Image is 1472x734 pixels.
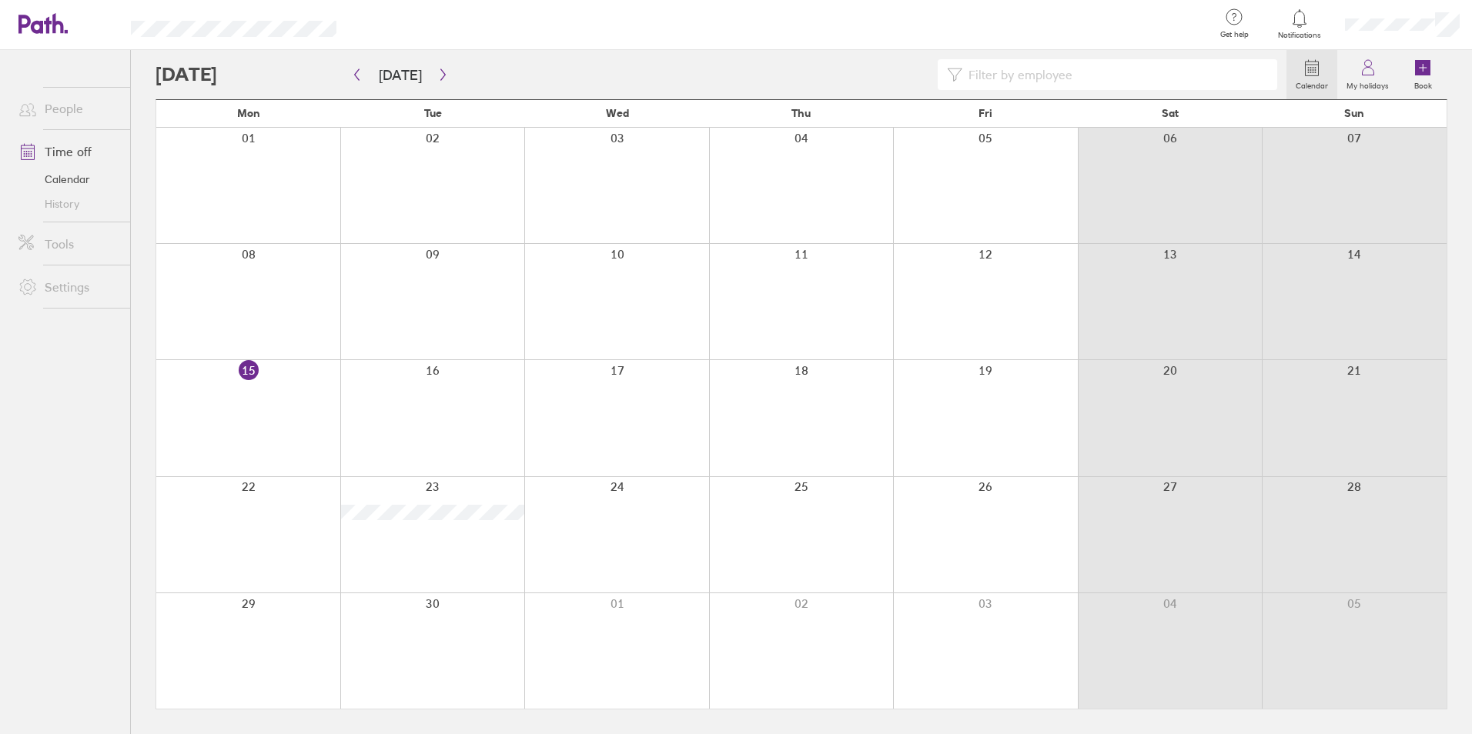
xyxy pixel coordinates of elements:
[1275,8,1325,40] a: Notifications
[1286,77,1337,91] label: Calendar
[979,107,992,119] span: Fri
[424,107,442,119] span: Tue
[791,107,811,119] span: Thu
[1398,50,1447,99] a: Book
[6,93,130,124] a: People
[6,192,130,216] a: History
[962,60,1268,89] input: Filter by employee
[6,136,130,167] a: Time off
[1275,31,1325,40] span: Notifications
[1209,30,1260,39] span: Get help
[1344,107,1364,119] span: Sun
[1405,77,1441,91] label: Book
[1286,50,1337,99] a: Calendar
[6,272,130,302] a: Settings
[237,107,260,119] span: Mon
[6,229,130,259] a: Tools
[606,107,629,119] span: Wed
[1162,107,1179,119] span: Sat
[1337,77,1398,91] label: My holidays
[6,167,130,192] a: Calendar
[366,62,434,88] button: [DATE]
[1337,50,1398,99] a: My holidays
